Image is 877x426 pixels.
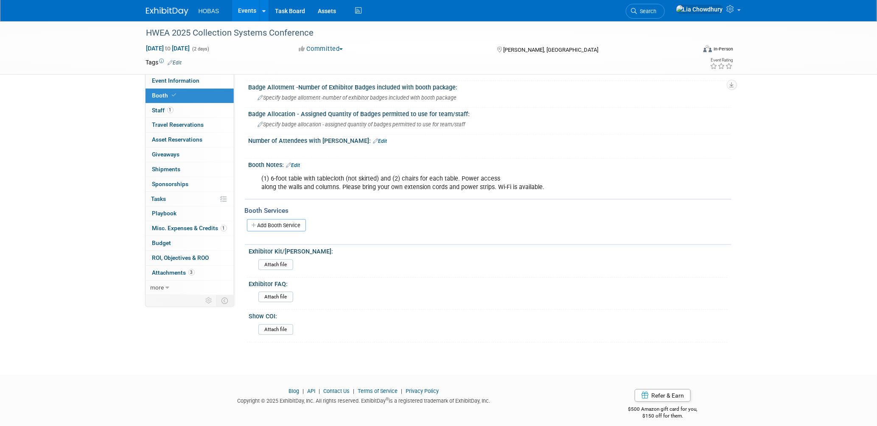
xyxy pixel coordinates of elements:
span: Giveaways [152,151,180,158]
span: Budget [152,239,171,246]
a: Staff1 [146,103,234,118]
a: more [146,281,234,295]
span: HOBAS [199,8,219,14]
a: Travel Reservations [146,118,234,132]
a: Edit [286,162,300,168]
span: Booth [152,92,178,99]
span: | [351,388,356,394]
sup: ® [386,397,389,401]
a: Refer & Earn [635,389,691,402]
a: Contact Us [323,388,350,394]
span: Misc. Expenses & Credits [152,225,227,231]
span: [PERSON_NAME], [GEOGRAPHIC_DATA] [503,47,598,53]
a: Booth [146,89,234,103]
div: In-Person [713,46,733,52]
span: Sponsorships [152,181,189,187]
span: Search [637,8,657,14]
a: Asset Reservations [146,133,234,147]
span: Event Information [152,77,200,84]
a: Shipments [146,162,234,177]
span: Shipments [152,166,181,173]
span: Playbook [152,210,177,217]
span: Specify badge allocation - assigned quantity of badges permitted to use for team/staff [258,121,465,128]
i: Booth reservation complete [172,93,177,97]
td: Personalize Event Tab Strip [202,295,217,306]
span: Attachments [152,269,195,276]
div: Badge Allotment -Number of Exhibitor Badges included with booth package: [249,81,731,92]
span: Asset Reservations [152,136,203,143]
button: Committed [296,45,346,53]
span: Travel Reservations [152,121,204,128]
a: API [307,388,315,394]
div: Copyright © 2025 ExhibitDay, Inc. All rights reserved. ExhibitDay is a registered trademark of Ex... [146,395,582,405]
span: more [151,284,164,291]
a: Attachments3 [146,266,234,280]
a: Tasks [146,192,234,206]
a: Terms of Service [358,388,398,394]
a: Budget [146,236,234,251]
a: Playbook [146,206,234,221]
span: 1 [167,107,174,113]
a: Edit [168,60,182,66]
div: (1) 6-foot table with tablecloth (not skirted) and (2) chairs for each table. Power access along ... [256,170,638,196]
td: Toggle Event Tabs [216,295,234,306]
td: Tags [146,58,182,67]
a: Privacy Policy [406,388,439,394]
span: | [399,388,404,394]
div: $500 Amazon gift card for you, [594,400,731,420]
a: Blog [289,388,299,394]
a: Edit [373,138,387,144]
img: Lia Chowdhury [676,5,723,14]
div: $150 off for them. [594,412,731,420]
span: 1 [221,225,227,231]
span: Tasks [151,195,166,202]
span: 3 [188,269,195,276]
div: Booth Notes: [249,159,731,170]
span: Staff [152,107,174,114]
span: (2 days) [192,46,210,52]
span: Specify badge allotment -number of exhibitor badges included with booth package [258,95,457,101]
div: Exhibitor FAQ: [249,278,728,288]
img: Format-Inperson.png [703,45,712,52]
span: | [300,388,306,394]
div: Badge Allocation - Assigned Quantity of Badges permitted to use for team/staff: [249,108,731,118]
a: Search [626,4,665,19]
a: Add Booth Service [247,219,306,231]
div: HWEA 2025 Collection Systems Conference [143,25,684,41]
div: Exhibitor Kit/[PERSON_NAME]: [249,245,728,256]
a: Sponsorships [146,177,234,192]
div: Number of Attendees with [PERSON_NAME]: [249,134,731,145]
span: [DATE] [DATE] [146,45,191,52]
span: | [317,388,322,394]
span: to [164,45,172,52]
div: Event Rating [710,58,733,62]
a: Event Information [146,74,234,88]
div: Booth Services [245,206,731,215]
div: Show COI: [249,310,728,320]
span: ROI, Objectives & ROO [152,254,209,261]
a: Misc. Expenses & Credits1 [146,221,234,236]
img: ExhibitDay [146,7,188,16]
div: Event Format [646,44,734,57]
a: Giveaways [146,148,234,162]
a: ROI, Objectives & ROO [146,251,234,265]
